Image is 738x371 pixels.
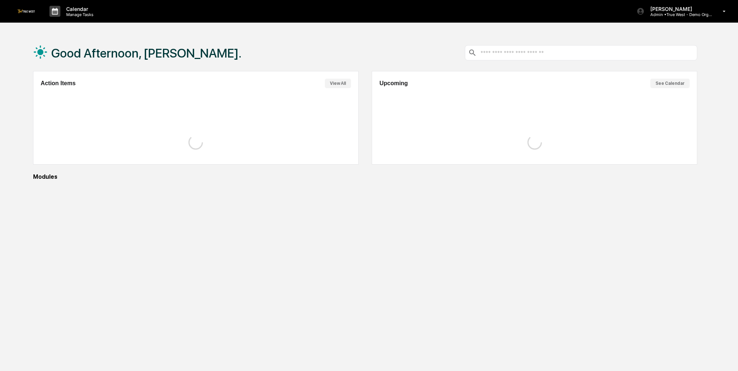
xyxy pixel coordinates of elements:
button: See Calendar [650,79,690,88]
h1: Good Afternoon, [PERSON_NAME]. [51,46,242,60]
div: Modules [33,173,697,180]
p: Calendar [60,6,97,12]
p: Admin • True West - Demo Organization [645,12,712,17]
img: logo [17,9,35,13]
p: [PERSON_NAME] [645,6,712,12]
h2: Action Items [41,80,76,87]
button: View All [325,79,351,88]
h2: Upcoming [379,80,408,87]
p: Manage Tasks [60,12,97,17]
